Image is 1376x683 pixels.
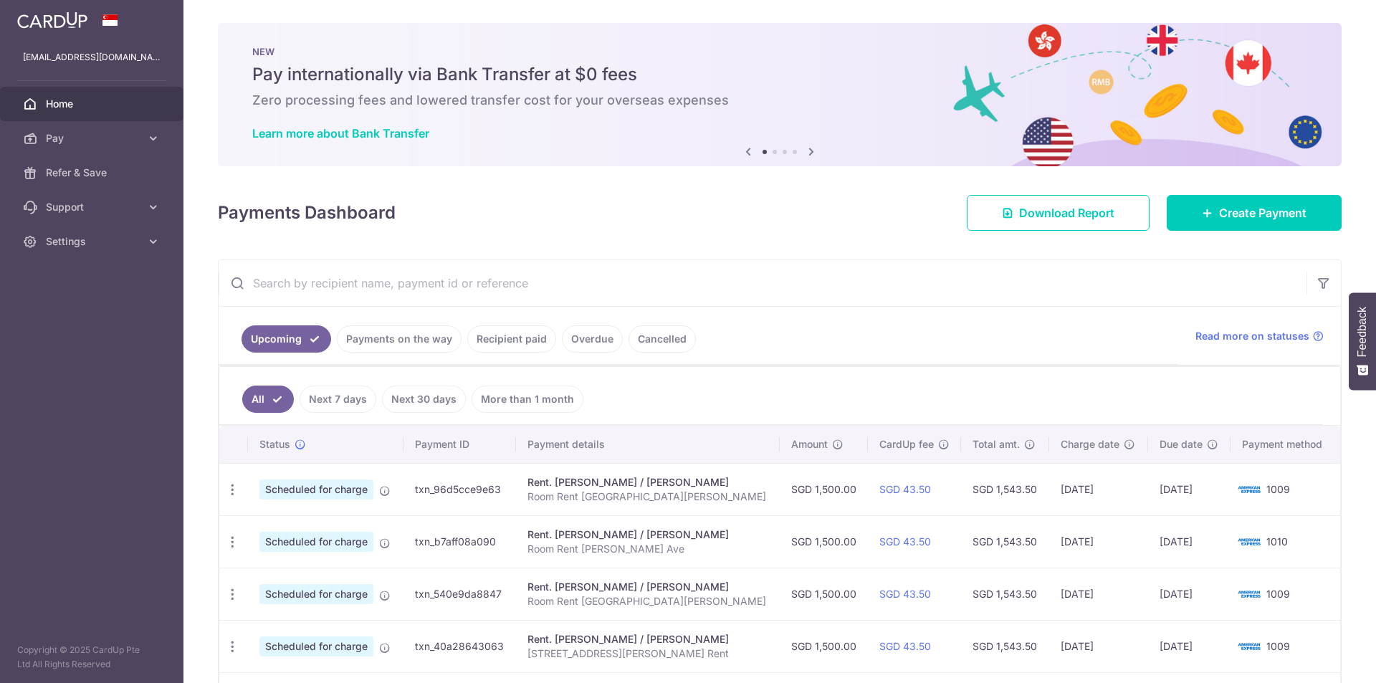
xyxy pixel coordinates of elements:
[1049,620,1147,672] td: [DATE]
[23,50,161,65] p: [EMAIL_ADDRESS][DOMAIN_NAME]
[46,97,140,111] span: Home
[242,386,294,413] a: All
[259,479,373,500] span: Scheduled for charge
[17,11,87,29] img: CardUp
[780,463,868,515] td: SGD 1,500.00
[403,463,516,515] td: txn_96d5cce9e63
[259,532,373,552] span: Scheduled for charge
[527,475,768,489] div: Rent. [PERSON_NAME] / [PERSON_NAME]
[879,437,934,452] span: CardUp fee
[382,386,466,413] a: Next 30 days
[1266,640,1290,652] span: 1009
[973,437,1020,452] span: Total amt.
[259,437,290,452] span: Status
[1148,620,1231,672] td: [DATE]
[1148,515,1231,568] td: [DATE]
[1356,307,1369,357] span: Feedback
[1349,292,1376,390] button: Feedback - Show survey
[337,325,462,353] a: Payments on the way
[1235,638,1263,655] img: Bank Card
[1266,535,1288,548] span: 1010
[1235,481,1263,498] img: Bank Card
[46,131,140,145] span: Pay
[967,195,1150,231] a: Download Report
[46,200,140,214] span: Support
[527,646,768,661] p: [STREET_ADDRESS][PERSON_NAME] Rent
[961,515,1049,568] td: SGD 1,543.50
[527,632,768,646] div: Rent. [PERSON_NAME] / [PERSON_NAME]
[1266,588,1290,600] span: 1009
[46,166,140,180] span: Refer & Save
[252,126,429,140] a: Learn more about Bank Transfer
[218,23,1342,166] img: Bank transfer banner
[1219,204,1306,221] span: Create Payment
[252,63,1307,86] h5: Pay internationally via Bank Transfer at $0 fees
[300,386,376,413] a: Next 7 days
[780,568,868,620] td: SGD 1,500.00
[1266,483,1290,495] span: 1009
[1049,568,1147,620] td: [DATE]
[562,325,623,353] a: Overdue
[467,325,556,353] a: Recipient paid
[472,386,583,413] a: More than 1 month
[879,640,931,652] a: SGD 43.50
[961,620,1049,672] td: SGD 1,543.50
[259,584,373,604] span: Scheduled for charge
[403,515,516,568] td: txn_b7aff08a090
[403,568,516,620] td: txn_540e9da8847
[527,594,768,608] p: Room Rent [GEOGRAPHIC_DATA][PERSON_NAME]
[1160,437,1203,452] span: Due date
[961,568,1049,620] td: SGD 1,543.50
[1148,568,1231,620] td: [DATE]
[527,542,768,556] p: Room Rent [PERSON_NAME] Ave
[879,588,931,600] a: SGD 43.50
[1235,533,1263,550] img: Bank Card
[516,426,780,463] th: Payment details
[629,325,696,353] a: Cancelled
[259,636,373,656] span: Scheduled for charge
[219,260,1306,306] input: Search by recipient name, payment id or reference
[252,46,1307,57] p: NEW
[218,200,396,226] h4: Payments Dashboard
[1148,463,1231,515] td: [DATE]
[961,463,1049,515] td: SGD 1,543.50
[879,483,931,495] a: SGD 43.50
[791,437,828,452] span: Amount
[242,325,331,353] a: Upcoming
[879,535,931,548] a: SGD 43.50
[1231,426,1340,463] th: Payment method
[252,92,1307,109] h6: Zero processing fees and lowered transfer cost for your overseas expenses
[527,489,768,504] p: Room Rent [GEOGRAPHIC_DATA][PERSON_NAME]
[780,620,868,672] td: SGD 1,500.00
[780,515,868,568] td: SGD 1,500.00
[527,527,768,542] div: Rent. [PERSON_NAME] / [PERSON_NAME]
[527,580,768,594] div: Rent. [PERSON_NAME] / [PERSON_NAME]
[1235,586,1263,603] img: Bank Card
[1195,329,1324,343] a: Read more on statuses
[1049,515,1147,568] td: [DATE]
[403,620,516,672] td: txn_40a28643063
[1195,329,1309,343] span: Read more on statuses
[403,426,516,463] th: Payment ID
[46,234,140,249] span: Settings
[1049,463,1147,515] td: [DATE]
[1061,437,1119,452] span: Charge date
[1019,204,1114,221] span: Download Report
[1167,195,1342,231] a: Create Payment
